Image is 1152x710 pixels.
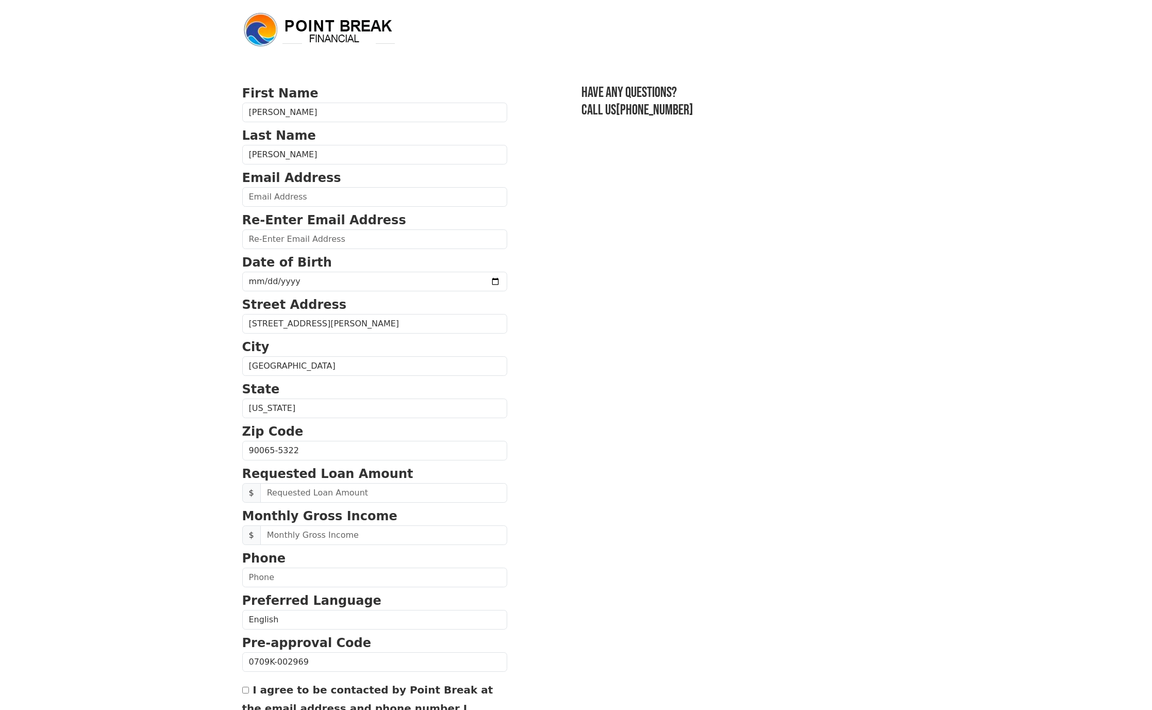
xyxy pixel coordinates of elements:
strong: State [242,382,280,397]
strong: Email Address [242,171,341,185]
p: Monthly Gross Income [242,507,507,525]
strong: Re-Enter Email Address [242,213,406,227]
strong: Last Name [242,128,316,143]
span: $ [242,525,261,545]
input: Zip Code [242,441,507,460]
strong: Pre-approval Code [242,636,372,650]
img: logo.png [242,11,397,48]
input: Pre-approval Code [242,652,507,672]
strong: Preferred Language [242,593,381,608]
input: Phone [242,568,507,587]
strong: Zip Code [242,424,304,439]
strong: Street Address [242,298,347,312]
input: Last Name [242,145,507,164]
strong: First Name [242,86,319,101]
input: Monthly Gross Income [260,525,507,545]
strong: Requested Loan Amount [242,467,413,481]
h3: Have any questions? [581,84,910,102]
a: [PHONE_NUMBER] [616,102,693,119]
span: $ [242,483,261,503]
strong: City [242,340,270,354]
strong: Date of Birth [242,255,332,270]
input: Email Address [242,187,507,207]
input: First Name [242,103,507,122]
input: Street Address [242,314,507,334]
input: Requested Loan Amount [260,483,507,503]
input: City [242,356,507,376]
input: Re-Enter Email Address [242,229,507,249]
strong: Phone [242,551,286,566]
h3: Call us [581,102,910,119]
